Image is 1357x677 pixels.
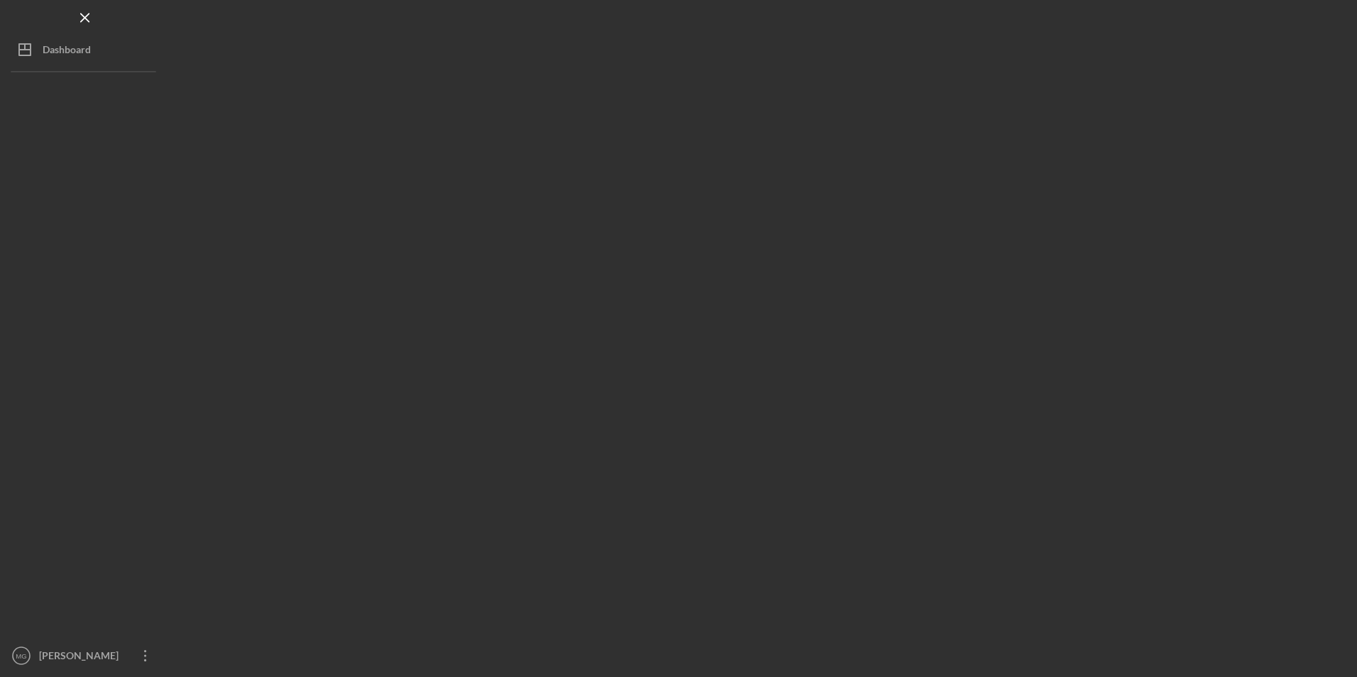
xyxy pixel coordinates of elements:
[7,35,163,64] button: Dashboard
[16,652,26,660] text: MG
[43,35,91,67] div: Dashboard
[7,642,163,670] button: MG[PERSON_NAME]
[35,642,128,673] div: [PERSON_NAME]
